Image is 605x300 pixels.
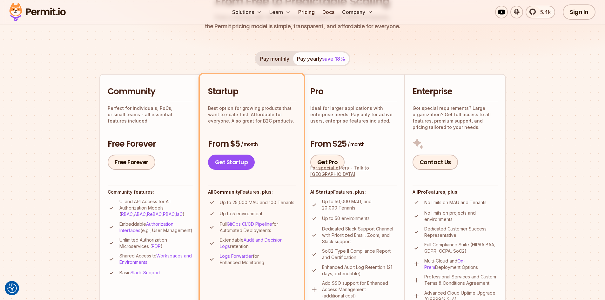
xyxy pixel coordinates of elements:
a: GitOps CI/CD Pipeline [227,221,272,227]
p: Basic [119,270,160,276]
p: Ideal for larger applications with enterprise needs. Pay only for active users, enterprise featur... [310,105,397,124]
a: 5.4k [526,6,555,18]
p: UI and API Access for All Authorization Models ( , , , , ) [119,198,193,217]
p: Add SSO support for Enhanced Access Management (additional cost) [322,280,397,299]
p: Embeddable (e.g., User Management) [119,221,193,234]
p: Perfect for individuals, PoCs, or small teams - all essential features included. [108,105,193,124]
h2: Enterprise [413,86,498,97]
button: Consent Preferences [7,283,17,293]
a: PDP [152,243,161,249]
p: Unlimited Authorization Microservices ( ) [119,237,193,250]
p: Full Compliance Suite (HIPAA BAA, GDPR, CCPA, SoC2) [424,242,498,254]
img: Permit logo [6,1,69,23]
a: RBAC [121,211,133,217]
p: Enhanced Audit Log Retention (21 days, extendable) [322,264,397,277]
img: Revisit consent button [7,283,17,293]
p: SoC2 Type II Compliance Report and Certification [322,248,397,261]
p: Dedicated Slack Support Channel with Prioritized Email, Zoom, and Slack support [322,226,397,245]
h3: Free Forever [108,138,193,150]
h2: Pro [310,86,397,97]
p: No limits on projects and environments [424,210,498,223]
a: Audit and Decision Logs [220,237,283,249]
p: Up to 5 environment [220,210,262,217]
a: Docs [320,6,337,18]
p: for Enhanced Monitoring [220,253,296,266]
a: Contact Us [413,155,458,170]
button: Solutions [230,6,264,18]
a: ABAC [134,211,146,217]
strong: Pro [418,189,426,195]
p: Up to 25,000 MAU and 100 Tenants [220,199,294,206]
a: Get Pro [310,155,345,170]
a: ReBAC [147,211,162,217]
h2: Startup [208,86,296,97]
a: IaC [176,211,183,217]
a: Free Forever [108,155,155,170]
h4: All Features, plus: [208,189,296,195]
button: Learn [267,6,293,18]
a: On-Prem [424,258,465,270]
a: Slack Support [131,270,160,275]
h4: Community features: [108,189,193,195]
a: PBAC [163,211,175,217]
a: Pricing [296,6,317,18]
span: / month [241,141,258,147]
h2: Community [108,86,193,97]
h3: From $25 [310,138,397,150]
h3: From $5 [208,138,296,150]
a: Sign In [563,4,595,20]
a: Authorization Interfaces [119,221,173,233]
p: Full for Automated Deployments [220,221,296,234]
p: Up to 50,000 MAU, and 20,000 Tenants [322,198,397,211]
div: For special offers - [310,165,397,177]
h4: All Features, plus: [413,189,498,195]
span: 5.4k [536,8,551,16]
p: Dedicated Customer Success Representative [424,226,498,238]
p: Professional Services and Custom Terms & Conditions Agreement [424,274,498,286]
p: No limits on MAU and Tenants [424,199,487,206]
p: Got special requirements? Large organization? Get full access to all features, premium support, a... [413,105,498,130]
strong: Startup [316,189,333,195]
span: / month [348,141,364,147]
p: Up to 50 environments [322,215,370,222]
a: Get Startup [208,155,255,170]
a: Logs Forwarder [220,253,253,259]
button: Pay monthly [256,52,293,65]
p: Extendable retention [220,237,296,250]
p: Multi-Cloud and Deployment Options [424,258,498,270]
button: Company [339,6,375,18]
strong: Community [213,189,240,195]
p: Best option for growing products that want to scale fast. Affordable for everyone. Also great for... [208,105,296,124]
p: Shared Access to [119,253,193,265]
h4: All Features, plus: [310,189,397,195]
